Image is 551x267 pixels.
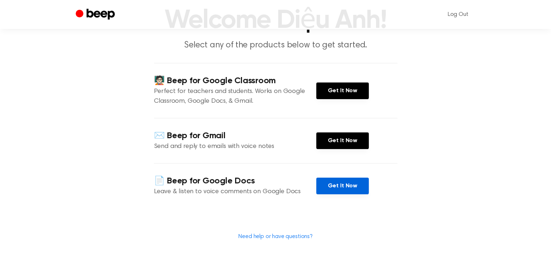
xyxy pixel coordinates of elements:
[154,87,316,106] p: Perfect for teachers and students. Works on Google Classroom, Google Docs, & Gmail.
[154,75,316,87] h4: 🧑🏻‍🏫 Beep for Google Classroom
[316,82,369,99] a: Get It Now
[441,6,476,23] a: Log Out
[316,178,369,194] a: Get It Now
[154,187,316,197] p: Leave & listen to voice comments on Google Docs
[137,39,415,51] p: Select any of the products below to get started.
[238,234,313,240] a: Need help or have questions?
[154,142,316,152] p: Send and reply to emails with voice notes
[316,132,369,149] a: Get It Now
[76,8,117,22] a: Beep
[154,130,316,142] h4: ✉️ Beep for Gmail
[154,175,316,187] h4: 📄 Beep for Google Docs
